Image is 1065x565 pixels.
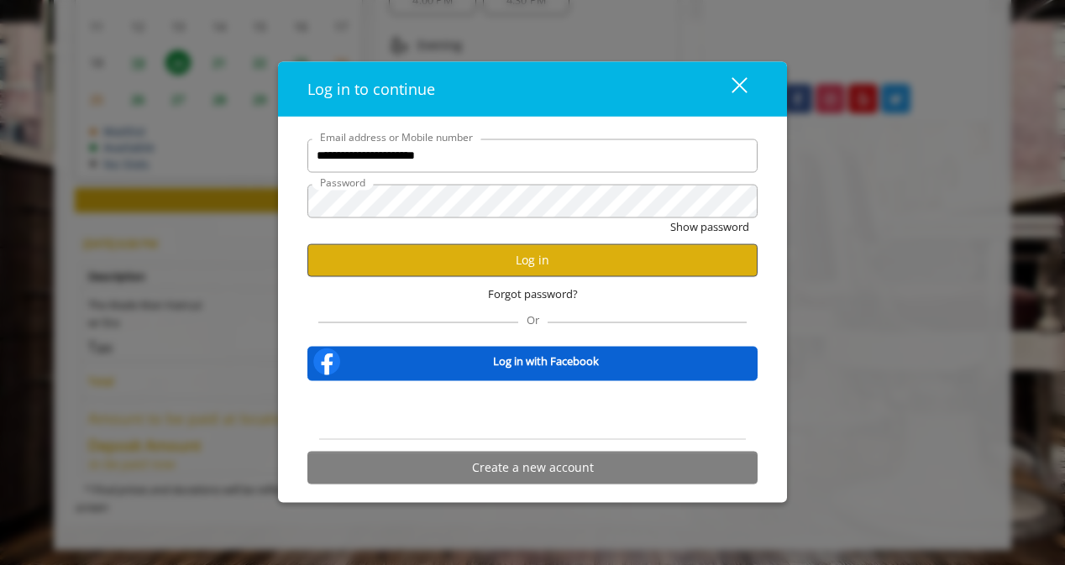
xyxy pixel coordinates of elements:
[307,451,758,484] button: Create a new account
[448,391,618,428] iframe: Sign in with Google Button
[307,78,435,98] span: Log in to continue
[307,243,758,276] button: Log in
[310,344,344,378] img: facebook-logo
[312,128,481,144] label: Email address or Mobile number
[712,76,746,102] div: close dialog
[312,174,374,190] label: Password
[307,139,758,172] input: Email address or Mobile number
[493,353,599,370] b: Log in with Facebook
[670,217,749,235] button: Show password
[307,184,758,217] input: Password
[488,285,578,302] span: Forgot password?
[700,71,758,106] button: close dialog
[518,311,548,327] span: Or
